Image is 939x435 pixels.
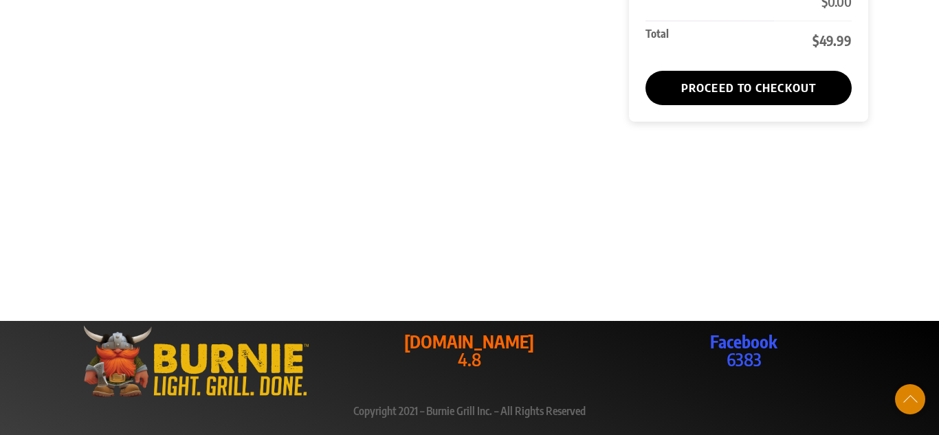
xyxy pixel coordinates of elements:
[813,32,852,49] bdi: 49.99
[619,333,868,369] p: 6383
[404,331,534,353] strong: [DOMAIN_NAME]
[619,333,868,369] a: Facebook6383
[645,21,774,60] th: Total
[345,333,594,369] a: [DOMAIN_NAME]4.8
[813,32,819,49] span: $
[345,333,594,369] p: 4.8
[710,331,777,353] strong: Facebook
[645,71,852,105] a: Proceed to checkout
[71,321,320,402] img: burniegrill.com-logo-high-res-2020110_500px
[71,402,868,420] p: Copyright 2021 – Burnie Grill Inc. – All Rights Reserved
